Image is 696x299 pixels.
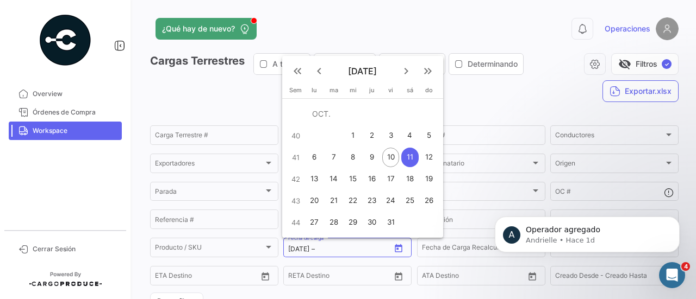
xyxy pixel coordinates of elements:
button: 14 de octubre de 2025 [324,168,344,190]
div: 14 [325,169,342,189]
div: 21 [325,191,342,211]
button: 20 de octubre de 2025 [305,190,324,212]
div: 1 [344,126,362,145]
div: 25 [401,191,419,211]
div: 22 [344,191,362,211]
span: ma [330,86,338,94]
div: 8 [344,148,362,167]
div: 4 [401,126,419,145]
span: vi [388,86,393,94]
button: 12 de octubre de 2025 [419,147,439,168]
button: 15 de octubre de 2025 [344,168,363,190]
td: 42 [287,168,305,190]
div: 13 [306,169,323,189]
div: 3 [382,126,399,145]
button: 25 de octubre de 2025 [400,190,419,212]
span: mi [350,86,357,94]
div: 28 [325,213,342,232]
div: 31 [382,213,399,232]
button: 30 de octubre de 2025 [363,212,382,233]
div: 17 [382,169,399,189]
div: 19 [420,169,438,189]
button: 9 de octubre de 2025 [363,147,382,168]
button: 18 de octubre de 2025 [400,168,419,190]
div: 7 [325,148,342,167]
span: ju [369,86,375,94]
button: 10 de octubre de 2025 [382,147,401,168]
span: lu [312,86,317,94]
td: OCT. [305,103,439,125]
button: 23 de octubre de 2025 [363,190,382,212]
div: 29 [344,213,362,232]
td: 44 [287,212,305,233]
iframe: Intercom live chat [659,262,685,288]
div: 24 [382,191,399,211]
div: 2 [364,126,381,145]
button: 24 de octubre de 2025 [382,190,401,212]
div: 27 [306,213,323,232]
button: 16 de octubre de 2025 [363,168,382,190]
button: 19 de octubre de 2025 [419,168,439,190]
span: sá [407,86,413,94]
button: 29 de octubre de 2025 [344,212,363,233]
span: do [425,86,433,94]
button: 26 de octubre de 2025 [419,190,439,212]
button: 3 de octubre de 2025 [382,125,401,147]
th: Sem [287,86,305,98]
button: 22 de octubre de 2025 [344,190,363,212]
button: 4 de octubre de 2025 [400,125,419,147]
button: 31 de octubre de 2025 [382,212,401,233]
mat-icon: keyboard_arrow_right [400,65,413,78]
div: 20 [306,191,323,211]
div: 15 [344,169,362,189]
span: [DATE] [330,66,395,77]
span: 4 [681,262,690,271]
button: 17 de octubre de 2025 [382,168,401,190]
div: 18 [401,169,419,189]
button: 27 de octubre de 2025 [305,212,324,233]
div: 16 [364,169,381,189]
button: 6 de octubre de 2025 [305,147,324,168]
iframe: Intercom notifications mensaje [478,194,696,270]
mat-icon: keyboard_double_arrow_right [421,65,434,78]
button: 5 de octubre de 2025 [419,125,439,147]
div: 6 [306,148,323,167]
div: 11 [401,148,419,167]
button: 8 de octubre de 2025 [344,147,363,168]
td: 41 [287,147,305,168]
mat-icon: keyboard_arrow_left [313,65,326,78]
button: 7 de octubre de 2025 [324,147,344,168]
td: 43 [287,190,305,212]
button: 2 de octubre de 2025 [363,125,382,147]
div: 26 [420,191,438,211]
button: 21 de octubre de 2025 [324,190,344,212]
div: 5 [420,126,438,145]
div: 10 [382,148,399,167]
button: 13 de octubre de 2025 [305,168,324,190]
div: 12 [420,148,438,167]
mat-icon: keyboard_double_arrow_left [291,65,304,78]
td: 40 [287,125,305,147]
div: 30 [364,213,381,232]
div: 23 [364,191,381,211]
button: 11 de octubre de 2025 [400,147,419,168]
button: 1 de octubre de 2025 [344,125,363,147]
button: 28 de octubre de 2025 [324,212,344,233]
div: 9 [364,148,381,167]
